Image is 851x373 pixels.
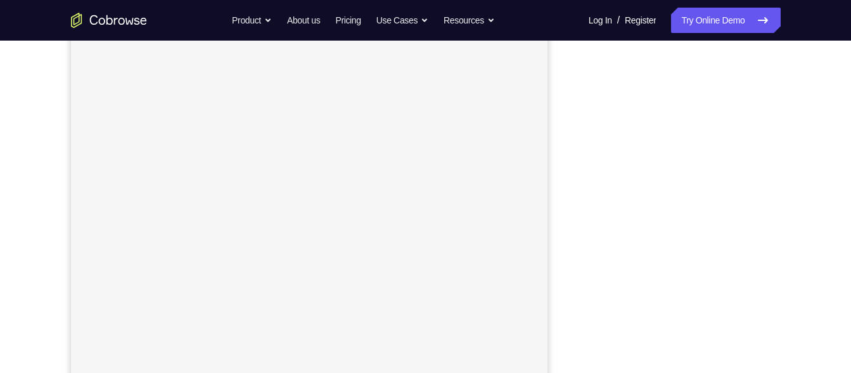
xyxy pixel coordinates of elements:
a: Try Online Demo [671,8,780,33]
span: / [617,13,620,28]
a: Log In [589,8,612,33]
a: Go to the home page [71,13,147,28]
a: Register [625,8,656,33]
button: Use Cases [376,8,428,33]
a: Pricing [335,8,361,33]
button: Resources [444,8,495,33]
button: Product [232,8,272,33]
a: About us [287,8,320,33]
